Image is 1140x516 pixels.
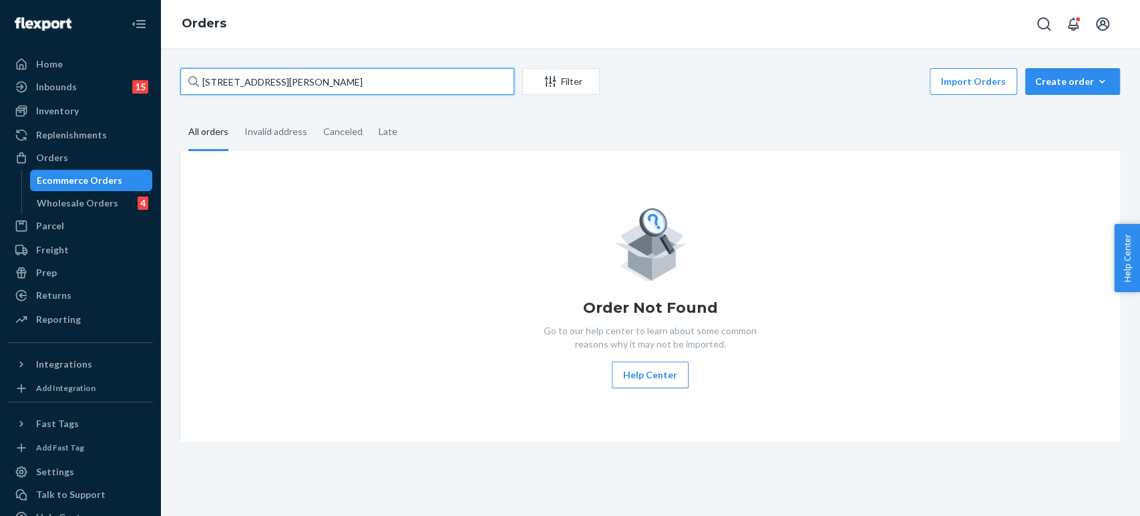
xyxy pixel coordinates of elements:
a: Inventory [8,100,152,122]
div: Replenishments [36,128,107,142]
img: Flexport logo [15,17,71,31]
div: Home [36,57,63,71]
div: Settings [36,465,74,479]
div: Create order [1035,75,1110,88]
div: Late [379,114,397,149]
div: Fast Tags [36,417,79,430]
div: Inventory [36,104,79,118]
div: Filter [523,75,599,88]
a: Orders [182,16,226,31]
div: 15 [132,80,148,94]
a: Add Fast Tag [8,440,152,456]
div: Add Integration [36,382,96,394]
button: Open Search Box [1030,11,1057,37]
div: Returns [36,289,71,302]
div: Ecommerce Orders [37,174,122,187]
div: All orders [188,114,228,151]
a: Orders [8,147,152,168]
a: Talk to Support [8,484,152,505]
img: Empty list [614,205,687,281]
a: Settings [8,461,152,483]
button: Filter [522,68,600,95]
button: Open notifications [1060,11,1087,37]
div: Talk to Support [36,488,106,501]
button: Fast Tags [8,413,152,434]
div: Prep [36,266,57,279]
button: Create order [1025,68,1120,95]
div: Parcel [36,219,64,233]
div: 4 [138,197,148,210]
p: Go to our help center to learn about some common reasons why it may not be imported. [534,324,767,351]
div: Add Fast Tag [36,442,84,453]
a: Replenishments [8,124,152,146]
button: Help Center [1114,224,1140,292]
div: Canceled [323,114,363,149]
a: Add Integration [8,380,152,396]
button: Integrations [8,354,152,375]
h1: Order Not Found [583,297,718,319]
a: Home [8,53,152,75]
a: Reporting [8,309,152,330]
button: Close Navigation [126,11,152,37]
div: Orders [36,151,68,164]
input: Search orders [180,68,514,95]
ol: breadcrumbs [171,5,237,43]
a: Prep [8,262,152,283]
a: Wholesale Orders4 [30,192,153,214]
button: Import Orders [930,68,1017,95]
div: Inbounds [36,80,77,94]
a: Parcel [8,215,152,237]
button: Help Center [612,362,689,388]
div: Wholesale Orders [37,197,118,210]
div: Integrations [36,358,92,371]
div: Invalid address [244,114,307,149]
button: Open account menu [1089,11,1116,37]
a: Freight [8,239,152,261]
a: Inbounds15 [8,76,152,98]
div: Reporting [36,313,81,326]
a: Returns [8,285,152,306]
a: Ecommerce Orders [30,170,153,191]
div: Freight [36,243,69,257]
